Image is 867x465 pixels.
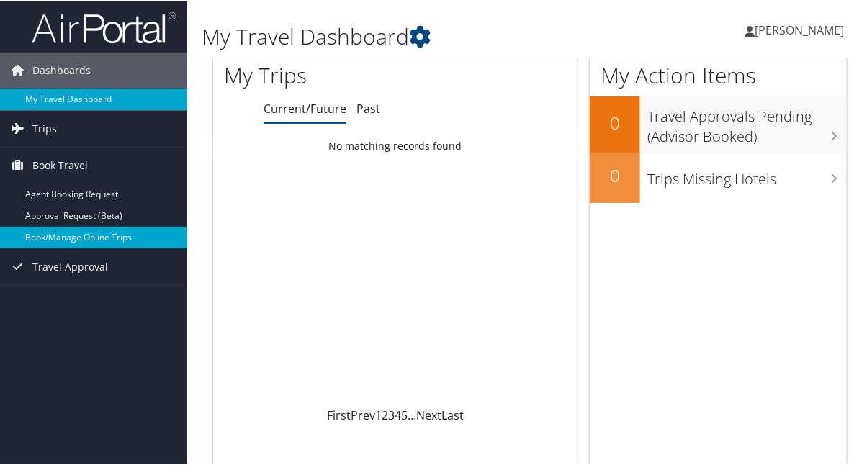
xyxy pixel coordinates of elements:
h2: 0 [590,162,640,186]
a: 0Travel Approvals Pending (Advisor Booked) [590,95,847,150]
span: Book Travel [32,146,88,182]
img: airportal-logo.png [32,9,176,43]
span: Trips [32,109,57,145]
a: Next [416,406,441,422]
a: 3 [388,406,395,422]
a: First [327,406,351,422]
span: Travel Approval [32,248,108,284]
h3: Trips Missing Hotels [647,161,847,188]
h1: My Travel Dashboard [202,20,639,50]
h1: My Action Items [590,59,847,89]
h3: Travel Approvals Pending (Advisor Booked) [647,98,847,145]
h1: My Trips [224,59,415,89]
a: 5 [401,406,408,422]
a: Current/Future [264,99,346,115]
td: No matching records found [213,132,578,158]
span: Dashboards [32,51,91,87]
a: 2 [382,406,388,422]
h2: 0 [590,109,640,134]
a: 0Trips Missing Hotels [590,151,847,202]
span: … [408,406,416,422]
a: Past [356,99,380,115]
a: 1 [375,406,382,422]
a: 4 [395,406,401,422]
a: Last [441,406,464,422]
a: Prev [351,406,375,422]
span: [PERSON_NAME] [755,21,844,37]
a: [PERSON_NAME] [745,7,858,50]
